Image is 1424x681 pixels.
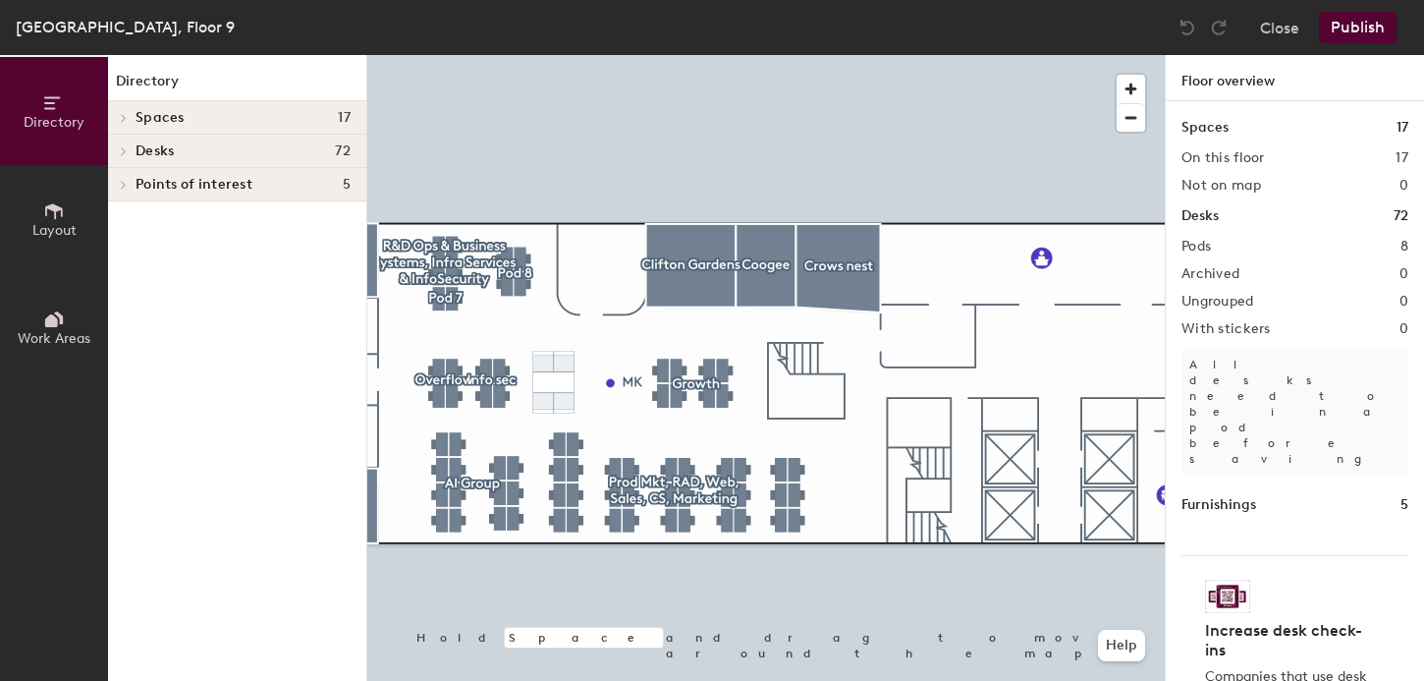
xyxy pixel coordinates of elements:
h2: On this floor [1181,150,1265,166]
h2: 8 [1400,239,1408,255]
span: 5 [343,177,351,193]
h2: With stickers [1181,321,1271,337]
h2: Ungrouped [1181,294,1254,310]
h1: 72 [1394,205,1408,227]
h1: 17 [1397,117,1408,139]
h1: Desks [1181,205,1219,227]
button: Publish [1319,12,1397,43]
img: Redo [1209,18,1229,37]
h2: 0 [1399,294,1408,310]
span: Directory [24,114,84,131]
span: Layout [32,222,77,239]
h2: 0 [1399,178,1408,194]
h4: Increase desk check-ins [1205,621,1373,660]
h1: Floor overview [1166,55,1424,101]
h1: 5 [1400,494,1408,516]
span: Work Areas [18,330,90,347]
h2: 17 [1396,150,1408,166]
span: 17 [338,110,351,126]
button: Help [1098,630,1145,661]
h2: Archived [1181,266,1239,282]
span: Points of interest [136,177,252,193]
img: Sticker logo [1205,580,1250,613]
h2: Pods [1181,239,1211,255]
p: All desks need to be in a pod before saving [1181,349,1408,475]
img: Undo [1178,18,1197,37]
button: Close [1260,12,1299,43]
h2: 0 [1399,321,1408,337]
span: Spaces [136,110,185,126]
h1: Furnishings [1181,494,1256,516]
h1: Spaces [1181,117,1229,139]
span: Desks [136,143,174,159]
h2: 0 [1399,266,1408,282]
div: [GEOGRAPHIC_DATA], Floor 9 [16,15,235,39]
span: 72 [335,143,351,159]
h2: Not on map [1181,178,1261,194]
h1: Directory [108,71,366,101]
